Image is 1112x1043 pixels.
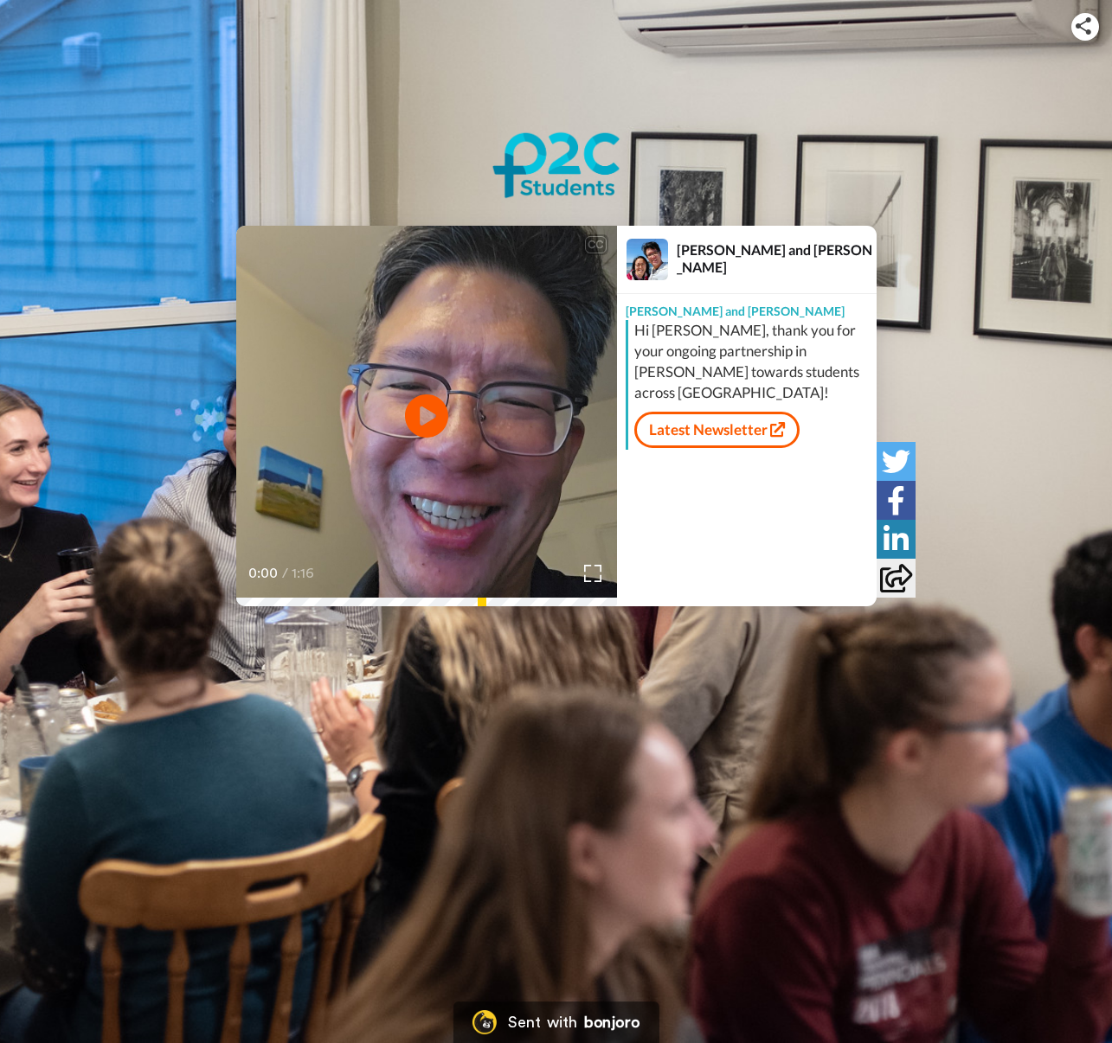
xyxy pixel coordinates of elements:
span: 1:16 [292,563,322,584]
div: Hi [PERSON_NAME], thank you for your ongoing partnership in [PERSON_NAME] towards students across... [634,320,872,403]
img: Profile Image [627,239,668,280]
div: [PERSON_NAME] and [PERSON_NAME] [617,294,877,320]
span: / [282,563,288,584]
img: logo [491,131,621,200]
div: [PERSON_NAME] and [PERSON_NAME] [677,241,876,274]
a: Latest Newsletter [634,412,800,448]
span: 0:00 [248,563,279,584]
img: ic_share.svg [1076,17,1091,35]
img: Full screen [584,565,601,582]
div: CC [585,236,607,253]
